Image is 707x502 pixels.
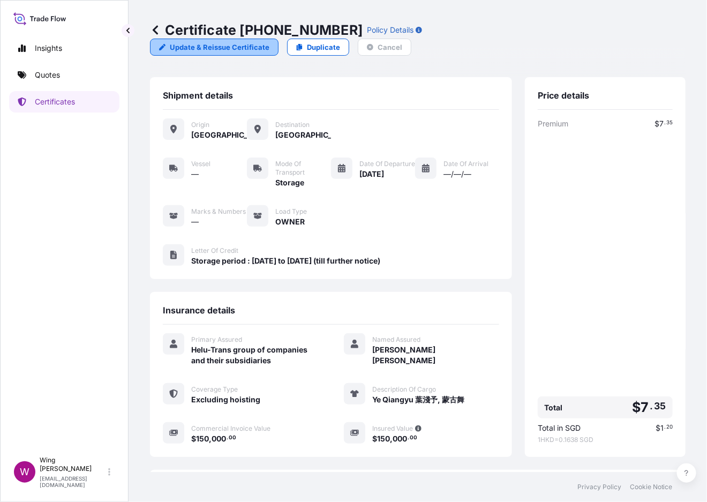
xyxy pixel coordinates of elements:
[150,39,279,56] a: Update & Reissue Certificate
[191,121,209,129] span: Origin
[275,216,305,227] span: OWNER
[577,483,621,491] a: Privacy Policy
[9,91,119,113] a: Certificates
[666,121,673,125] span: 35
[191,344,318,366] span: Helu-Trans group of companies and their subsidiaries
[9,64,119,86] a: Quotes
[307,42,340,53] p: Duplicate
[191,394,260,405] span: Excluding hoisting
[660,424,664,432] span: 1
[544,402,562,413] span: Total
[632,401,641,414] span: $
[655,120,659,128] span: $
[163,305,235,316] span: Insurance details
[372,394,464,405] span: Ye Qiangyu 葉淺予, 蒙古舞
[372,435,377,443] span: $
[372,385,436,394] span: Description Of Cargo
[372,344,499,366] span: [PERSON_NAME] [PERSON_NAME]
[641,401,649,414] span: 7
[630,483,673,491] a: Cookie Notice
[209,435,212,443] span: ,
[650,403,653,409] span: .
[35,96,75,107] p: Certificates
[191,207,246,216] span: Marks & Numbers
[40,475,106,488] p: [EMAIL_ADDRESS][DOMAIN_NAME]
[538,423,581,433] span: Total in SGD
[20,467,29,477] span: W
[372,335,420,344] span: Named Assured
[664,121,666,125] span: .
[443,160,488,168] span: Date of Arrival
[359,160,415,168] span: Date of Departure
[9,38,119,59] a: Insights
[227,436,228,440] span: .
[664,425,666,429] span: .
[443,169,471,179] span: —/—/—
[358,39,411,56] button: Cancel
[275,177,304,188] span: Storage
[275,130,331,140] span: [GEOGRAPHIC_DATA]
[538,436,673,444] span: 1 HKD = 0.1638 SGD
[275,207,307,216] span: Load Type
[666,425,673,429] span: 20
[655,403,666,409] span: 35
[191,246,238,255] span: Letter of Credit
[191,256,380,266] span: Storage period : [DATE] to [DATE] (till further notice)
[191,424,270,433] span: Commercial Invoice Value
[170,42,269,53] p: Update & Reissue Certificate
[40,456,106,473] p: Wing [PERSON_NAME]
[359,169,384,179] span: [DATE]
[390,435,393,443] span: ,
[191,130,247,140] span: [GEOGRAPHIC_DATA]
[191,435,196,443] span: $
[191,385,238,394] span: Coverage Type
[372,424,413,433] span: Insured Value
[229,436,236,440] span: 00
[163,90,233,101] span: Shipment details
[191,335,242,344] span: Primary Assured
[150,21,363,39] p: Certificate [PHONE_NUMBER]
[408,436,409,440] span: .
[196,435,209,443] span: 150
[659,120,664,128] span: 7
[656,424,660,432] span: $
[287,39,349,56] a: Duplicate
[275,160,331,177] span: Mode of Transport
[35,70,60,80] p: Quotes
[538,90,589,101] span: Price details
[191,216,199,227] span: —
[410,436,417,440] span: 00
[191,160,210,168] span: Vessel
[275,121,310,129] span: Destination
[35,43,62,54] p: Insights
[378,42,402,53] p: Cancel
[393,435,407,443] span: 000
[377,435,390,443] span: 150
[538,118,568,129] span: Premium
[191,169,199,179] span: —
[367,25,413,35] p: Policy Details
[212,435,226,443] span: 000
